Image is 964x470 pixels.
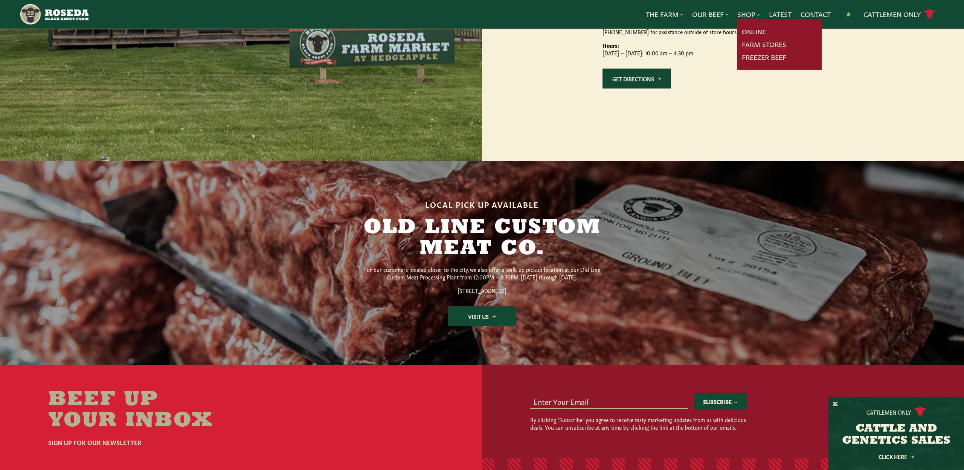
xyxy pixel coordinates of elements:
[530,394,688,408] input: Enter Your Email
[862,454,930,459] a: Click Here
[914,407,926,417] img: cattle-icon.svg
[801,9,831,19] a: Contact
[361,266,602,281] p: For our customers located closer to the city, we also offer a walk up pickup location at our Old ...
[48,438,241,447] h6: Sign Up For Our Newsletter
[602,69,671,89] a: Get Directions
[742,40,786,49] a: Farm Stores
[48,389,241,432] h2: Beef Up Your Inbox
[838,423,955,447] h3: CATTLE AND GENETICS SALES
[448,306,516,326] a: Visit Us
[866,408,911,416] p: Cattlemen Only
[646,9,683,19] a: The Farm
[602,41,761,56] p: [DATE] – [DATE]: 10:00 am – 4:30 pm
[361,287,602,294] p: [STREET_ADDRESS]
[742,27,766,37] a: Online
[530,416,747,431] p: By clicking "Subscribe" you agree to receive tasty marketing updates from us with delicious deals...
[692,9,728,19] a: Our Beef
[769,9,792,19] a: Latest
[337,200,627,208] h6: Local Pick Up Available
[602,41,619,49] strong: Hours:
[833,400,838,408] button: X
[19,3,88,26] img: https://roseda.com/wp-content/uploads/2021/05/roseda-25-header.png
[863,8,936,21] a: Cattlemen Only
[694,393,747,410] button: Subscribe →
[337,217,627,259] h2: Old Line Custom Meat Co.
[737,9,760,19] a: Shop
[742,52,786,62] a: Freezer Beef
